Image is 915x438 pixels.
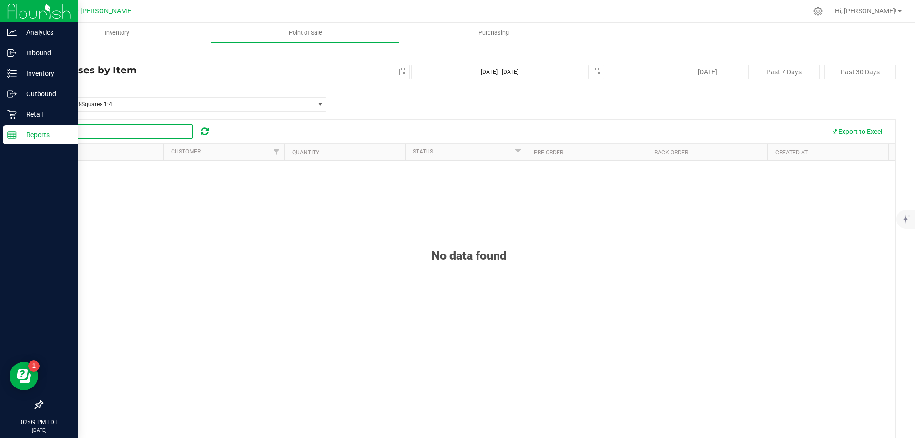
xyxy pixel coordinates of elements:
p: Reports [17,129,74,141]
p: Inventory [17,68,74,79]
span: Purchasing [466,29,522,37]
span: select [396,65,409,79]
iframe: Resource center [10,362,38,390]
p: Inbound [17,47,74,59]
a: Purchasing [399,23,588,43]
a: Filter [510,144,526,160]
a: Back-Order [654,149,688,156]
span: SKU.0511.BR-Squares 1:4 [46,101,300,108]
button: Export to Excel [824,123,888,140]
button: [DATE] [672,65,743,79]
a: Filter [268,144,284,160]
a: Status [413,148,433,155]
p: Outbound [17,88,74,100]
p: Analytics [17,27,74,38]
h4: Purchases by Item [42,65,326,75]
a: Quantity [292,149,319,156]
inline-svg: Outbound [7,89,17,99]
span: select [590,65,604,79]
p: Retail [17,109,74,120]
span: Hi, [PERSON_NAME]! [835,7,897,15]
span: Point of Sale [276,29,335,37]
p: [DATE] [4,427,74,434]
span: select [314,98,326,111]
a: Pre-Order [534,149,563,156]
inline-svg: Inbound [7,48,17,58]
a: Point of Sale [211,23,399,43]
div: Manage settings [812,7,824,16]
iframe: Resource center unread badge [28,360,40,372]
p: 02:09 PM EDT [4,418,74,427]
span: Inventory [92,29,142,37]
inline-svg: Retail [7,110,17,119]
button: Past 7 Days [748,65,820,79]
a: Inventory [23,23,211,43]
inline-svg: Inventory [7,69,17,78]
div: No data found [42,225,895,263]
button: Past 30 Days [824,65,896,79]
a: Customer [171,148,201,155]
inline-svg: Analytics [7,28,17,37]
a: Created At [775,149,808,156]
input: Search... [50,124,193,139]
span: GA1 - [PERSON_NAME] [62,7,133,15]
inline-svg: Reports [7,130,17,140]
